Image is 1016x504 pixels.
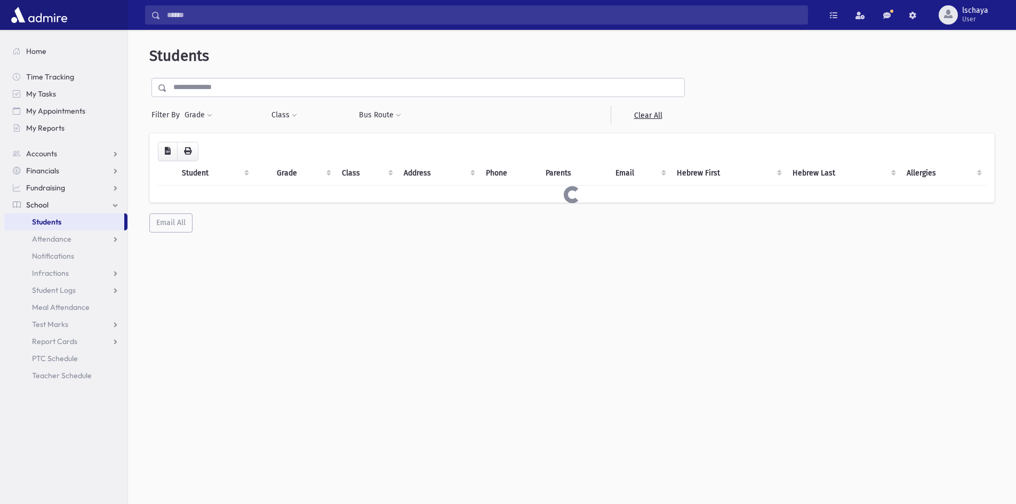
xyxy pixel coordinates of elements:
a: School [4,196,127,213]
a: Meal Attendance [4,299,127,316]
a: My Tasks [4,85,127,102]
span: Infractions [32,268,69,278]
span: Notifications [32,251,74,261]
a: Notifications [4,247,127,265]
span: Accounts [26,149,57,158]
span: Meal Attendance [32,302,90,312]
a: Students [4,213,124,230]
a: Infractions [4,265,127,282]
span: My Reports [26,123,65,133]
button: Grade [184,106,213,125]
a: Home [4,43,127,60]
span: School [26,200,49,210]
span: Students [149,47,209,65]
span: My Appointments [26,106,85,116]
th: Hebrew Last [786,161,900,186]
span: Fundraising [26,183,65,193]
a: Report Cards [4,333,127,350]
a: Financials [4,162,127,179]
th: Address [397,161,479,186]
span: Time Tracking [26,72,74,82]
a: Fundraising [4,179,127,196]
span: Report Cards [32,337,77,346]
th: Phone [479,161,539,186]
a: Clear All [611,106,685,125]
a: Teacher Schedule [4,367,127,384]
input: Search [161,5,807,25]
button: Class [271,106,298,125]
a: Time Tracking [4,68,127,85]
button: Email All [149,213,193,233]
span: Attendance [32,234,71,244]
a: Accounts [4,145,127,162]
button: Print [177,142,198,161]
span: Teacher Schedule [32,371,92,380]
span: PTC Schedule [32,354,78,363]
a: Attendance [4,230,127,247]
a: Test Marks [4,316,127,333]
span: Financials [26,166,59,175]
button: CSV [158,142,178,161]
a: PTC Schedule [4,350,127,367]
span: Students [32,217,61,227]
a: My Reports [4,119,127,137]
th: Student [175,161,253,186]
th: Hebrew First [670,161,786,186]
span: Test Marks [32,319,68,329]
img: AdmirePro [9,4,70,26]
span: lschaya [962,6,988,15]
a: Student Logs [4,282,127,299]
th: Email [609,161,670,186]
button: Bus Route [358,106,402,125]
span: Student Logs [32,285,76,295]
th: Parents [539,161,609,186]
th: Grade [270,161,335,186]
span: Home [26,46,46,56]
span: Filter By [151,109,184,121]
a: My Appointments [4,102,127,119]
span: My Tasks [26,89,56,99]
span: User [962,15,988,23]
th: Class [335,161,397,186]
th: Allergies [900,161,986,186]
